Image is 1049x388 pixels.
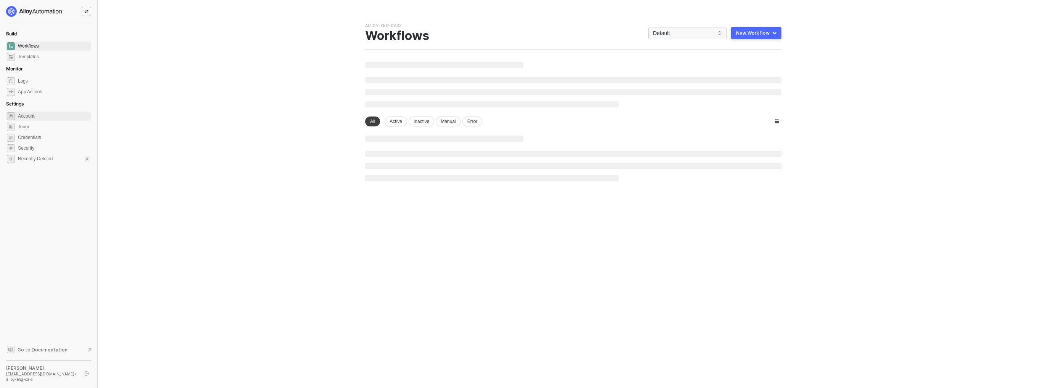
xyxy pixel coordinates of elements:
span: Go to Documentation [18,346,67,353]
span: Logs [18,77,90,86]
span: settings [7,112,15,120]
span: Account [18,112,90,121]
span: document-arrow [86,346,93,354]
span: Default [653,27,722,39]
span: Team [18,122,90,131]
span: icon-logs [7,77,15,85]
span: team [7,123,15,131]
div: Workflows [365,29,438,43]
a: logo [6,6,91,17]
span: dashboard [7,42,15,50]
a: Knowledge Base [6,345,91,354]
div: [EMAIL_ADDRESS][DOMAIN_NAME] • alloy-eng-caio [6,371,78,382]
div: 0 [85,156,90,162]
button: New Workflow [731,27,781,39]
span: credentials [7,134,15,142]
div: New Workflow [736,30,770,36]
span: marketplace [7,53,15,61]
span: logout [85,371,89,376]
div: Inactive [409,117,434,126]
div: Active [385,117,407,126]
span: settings [7,155,15,163]
span: documentation [7,346,14,353]
span: Workflows [18,42,90,51]
span: Build [6,31,17,37]
span: icon-swap [84,9,89,14]
span: Credentials [18,133,90,142]
span: Recently Deleted [18,156,53,162]
div: alloy-eng-caio [365,23,401,29]
div: [PERSON_NAME] [6,365,78,371]
span: icon-app-actions [7,88,15,96]
span: Settings [6,101,24,107]
span: security [7,144,15,152]
span: Monitor [6,66,23,72]
img: logo [6,6,63,17]
div: Error [462,117,483,126]
span: Templates [18,52,90,61]
div: All [365,117,380,126]
span: Security [18,144,90,153]
div: Manual [436,117,460,126]
div: App Actions [18,89,42,95]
